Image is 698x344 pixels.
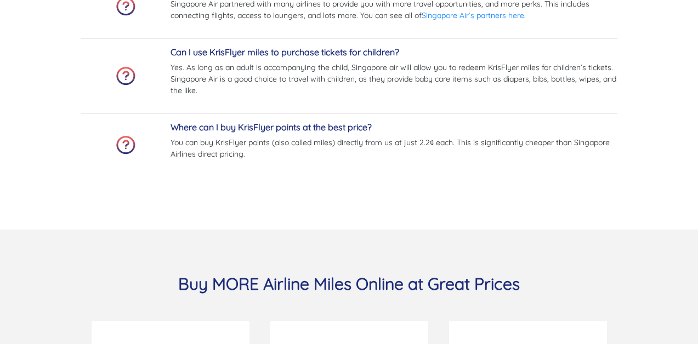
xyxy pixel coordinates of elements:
p: You can buy KrisFlyer points (also called miles) directly from us at just 2.2¢ each. This is sign... [171,137,617,160]
img: faq-icon.png [116,67,135,85]
img: faq-icon.png [116,136,135,154]
p: Yes. As long as an adult is accompanying the child, Singapore air will allow you to redeem KrisFl... [171,62,617,96]
h5: Where can I buy KrisFlyer points at the best price? [171,122,617,133]
a: Singapore Air’s partners here. [422,10,526,20]
h5: Can I use KrisFlyer miles to purchase tickets for children? [171,47,617,58]
h3: Buy MORE Airline Miles Online at Great Prices [29,273,670,294]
